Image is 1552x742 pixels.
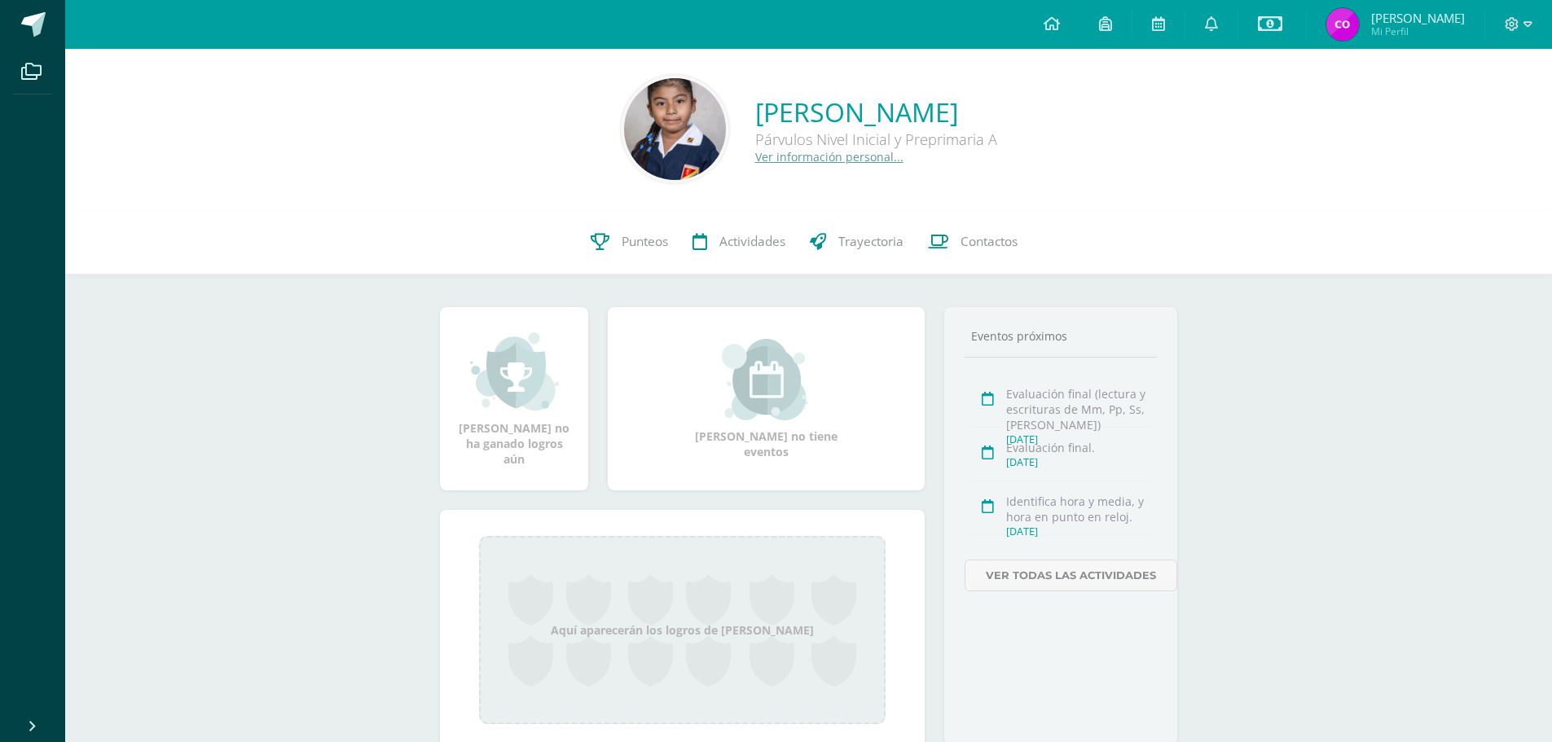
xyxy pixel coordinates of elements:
span: [PERSON_NAME] [1371,10,1465,26]
div: Aquí aparecerán los logros de [PERSON_NAME] [479,536,886,724]
a: Trayectoria [798,209,916,274]
div: Evaluación final. [1006,440,1152,455]
span: Contactos [961,233,1018,250]
img: cda84368f7be8c38a7b73e8aa07672d3.png [1326,8,1359,41]
div: [PERSON_NAME] no ha ganado logros aún [456,331,572,467]
a: Actividades [680,209,798,274]
img: event_small.png [722,339,811,420]
a: Ver todas las actividades [965,560,1177,591]
a: [PERSON_NAME] [755,94,997,130]
img: achievement_small.png [470,331,559,412]
div: [DATE] [1006,525,1152,538]
div: Eventos próximos [965,328,1157,344]
span: Actividades [719,233,785,250]
div: Identifica hora y media, y hora en punto en reloj. [1006,494,1152,525]
a: Punteos [578,209,680,274]
div: Evaluación final (lectura y escrituras de Mm, Pp, Ss, [PERSON_NAME]) [1006,386,1152,432]
span: Trayectoria [838,233,904,250]
span: Punteos [622,233,668,250]
div: Párvulos Nivel Inicial y Preprimaria A [755,130,997,149]
img: 56bc3d3ab4d465b41984b0e804857a76.png [624,78,726,180]
a: Ver información personal... [755,149,904,165]
div: [DATE] [1006,455,1152,469]
a: Contactos [916,209,1030,274]
div: [PERSON_NAME] no tiene eventos [685,339,848,459]
span: Mi Perfil [1371,24,1465,38]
